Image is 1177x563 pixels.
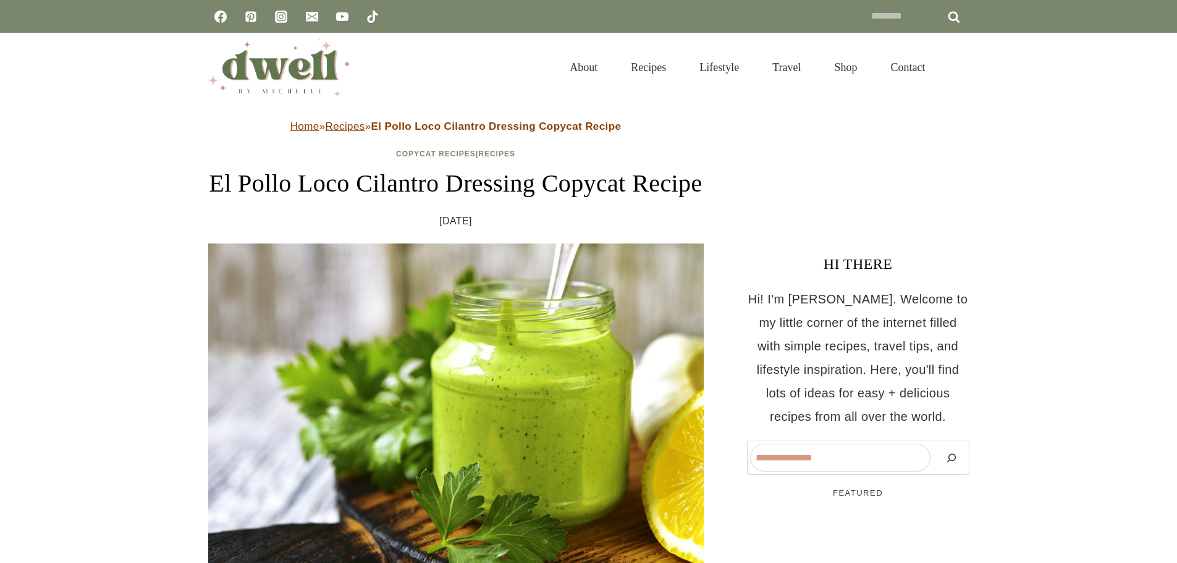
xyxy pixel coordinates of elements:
[208,165,704,202] h1: El Pollo Loco Cilantro Dressing Copycat Recipe
[269,4,293,29] a: Instagram
[937,444,966,472] button: Search
[325,121,365,132] a: Recipes
[553,46,942,89] nav: Primary Navigation
[553,46,614,89] a: About
[614,46,683,89] a: Recipes
[208,39,350,96] img: DWELL by michelle
[396,150,515,158] span: |
[208,4,233,29] a: Facebook
[371,121,622,132] strong: El Pollo Loco Cilantro Dressing Copycat Recipe
[238,4,263,29] a: Pinterest
[396,150,476,158] a: Copycat Recipes
[756,46,817,89] a: Travel
[747,253,969,275] h3: HI THERE
[360,4,385,29] a: TikTok
[439,212,472,231] time: [DATE]
[683,46,756,89] a: Lifestyle
[290,121,319,132] a: Home
[290,121,622,132] span: » »
[478,150,515,158] a: Recipes
[817,46,874,89] a: Shop
[747,487,969,499] h5: FEATURED
[874,46,942,89] a: Contact
[330,4,355,29] a: YouTube
[948,57,969,78] button: View Search Form
[300,4,324,29] a: Email
[747,287,969,428] p: Hi! I'm [PERSON_NAME]. Welcome to my little corner of the internet filled with simple recipes, tr...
